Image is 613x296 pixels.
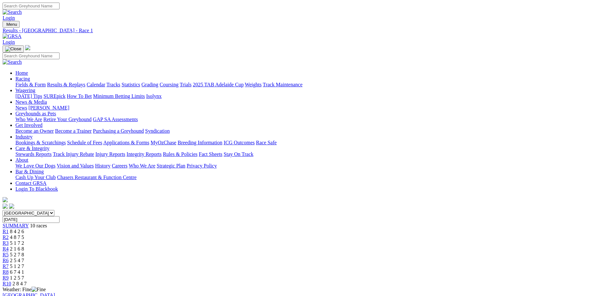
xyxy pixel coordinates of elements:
a: Careers [112,163,127,168]
a: Injury Reports [95,151,125,157]
input: Search [3,53,60,59]
a: Race Safe [256,140,276,145]
a: We Love Our Dogs [15,163,55,168]
span: 2 1 6 8 [10,246,24,252]
img: logo-grsa-white.png [25,45,30,50]
a: R5 [3,252,9,257]
a: R10 [3,281,11,286]
a: Isolynx [146,93,162,99]
a: Minimum Betting Limits [93,93,145,99]
a: Grading [142,82,158,87]
a: Cash Up Your Club [15,175,56,180]
a: About [15,157,28,163]
a: R1 [3,229,9,234]
a: Wagering [15,88,35,93]
span: 4 8 7 5 [10,234,24,240]
div: Get Involved [15,128,610,134]
a: R2 [3,234,9,240]
img: facebook.svg [3,204,8,209]
div: Greyhounds as Pets [15,117,610,122]
a: Login [3,15,15,21]
a: Stewards Reports [15,151,51,157]
span: 2 5 4 7 [10,258,24,263]
img: Close [5,46,21,52]
a: Track Injury Rebate [53,151,94,157]
a: Racing [15,76,30,81]
a: Strategic Plan [157,163,185,168]
div: Wagering [15,93,610,99]
a: R8 [3,269,9,275]
a: Retire Your Greyhound [43,117,92,122]
a: Results - [GEOGRAPHIC_DATA] - Race 1 [3,28,610,33]
div: Industry [15,140,610,146]
a: Fields & Form [15,82,46,87]
a: News & Media [15,99,47,105]
span: 8 4 2 6 [10,229,24,234]
button: Toggle navigation [3,45,24,53]
input: Search [3,3,60,9]
span: 2 8 4 7 [13,281,27,286]
img: Search [3,9,22,15]
a: Coursing [160,82,179,87]
a: Fact Sheets [199,151,222,157]
a: [PERSON_NAME] [28,105,69,110]
a: Applications & Forms [103,140,149,145]
span: 5 1 2 7 [10,263,24,269]
a: Track Maintenance [263,82,302,87]
a: How To Bet [67,93,92,99]
a: Trials [180,82,191,87]
span: Menu [6,22,17,27]
div: Care & Integrity [15,151,610,157]
a: Stay On Track [224,151,253,157]
a: News [15,105,27,110]
a: Purchasing a Greyhound [93,128,144,134]
a: Care & Integrity [15,146,50,151]
a: Chasers Restaurant & Function Centre [57,175,136,180]
a: Bookings & Scratchings [15,140,66,145]
button: Toggle navigation [3,21,20,28]
a: R6 [3,258,9,263]
span: 1 2 5 7 [10,275,24,281]
span: 5 2 7 8 [10,252,24,257]
input: Select date [3,216,60,223]
a: GAP SA Assessments [93,117,138,122]
a: SUREpick [43,93,65,99]
a: Results & Replays [47,82,85,87]
img: logo-grsa-white.png [3,197,8,202]
span: Weather: Fine [3,287,46,292]
div: Racing [15,82,610,88]
a: Contact GRSA [15,180,46,186]
a: Calendar [87,82,105,87]
span: R7 [3,263,9,269]
a: Become a Trainer [55,128,92,134]
div: Bar & Dining [15,175,610,180]
a: Login [3,39,15,45]
img: Search [3,59,22,65]
a: Bar & Dining [15,169,44,174]
div: News & Media [15,105,610,111]
a: Get Involved [15,122,42,128]
a: Greyhounds as Pets [15,111,56,116]
div: About [15,163,610,169]
a: Industry [15,134,33,139]
a: Integrity Reports [126,151,162,157]
a: Privacy Policy [187,163,217,168]
span: R4 [3,246,9,252]
a: Home [15,70,28,76]
a: SUMMARY [3,223,29,228]
a: Tracks [107,82,120,87]
img: Fine [32,287,46,292]
img: GRSA [3,33,22,39]
span: R9 [3,275,9,281]
a: 2025 TAB Adelaide Cup [193,82,244,87]
a: Weights [245,82,262,87]
a: Vision and Values [57,163,94,168]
